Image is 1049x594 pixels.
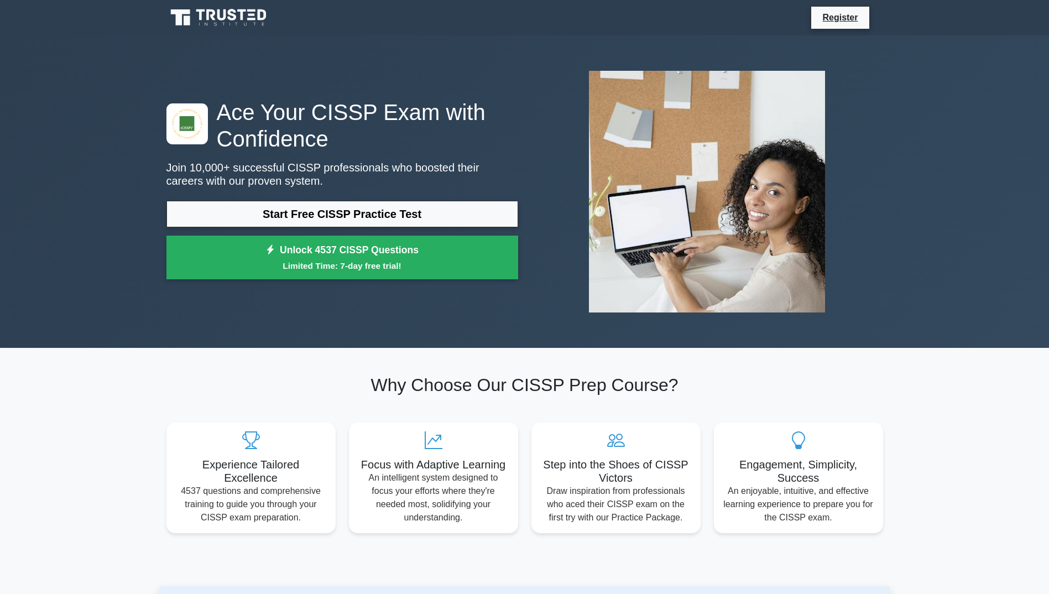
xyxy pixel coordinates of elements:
[540,458,692,484] h5: Step into the Shoes of CISSP Victors
[723,458,874,484] h5: Engagement, Simplicity, Success
[175,484,327,524] p: 4537 questions and comprehensive training to guide you through your CISSP exam preparation.
[723,484,874,524] p: An enjoyable, intuitive, and effective learning experience to prepare you for the CISSP exam.
[166,161,518,187] p: Join 10,000+ successful CISSP professionals who boosted their careers with our proven system.
[175,458,327,484] h5: Experience Tailored Excellence
[358,471,509,524] p: An intelligent system designed to focus your efforts where they're needed most, solidifying your ...
[180,259,504,272] small: Limited Time: 7-day free trial!
[166,99,518,152] h1: Ace Your CISSP Exam with Confidence
[540,484,692,524] p: Draw inspiration from professionals who aced their CISSP exam on the first try with our Practice ...
[358,458,509,471] h5: Focus with Adaptive Learning
[166,236,518,280] a: Unlock 4537 CISSP QuestionsLimited Time: 7-day free trial!
[816,11,864,24] a: Register
[166,374,883,395] h2: Why Choose Our CISSP Prep Course?
[166,201,518,227] a: Start Free CISSP Practice Test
